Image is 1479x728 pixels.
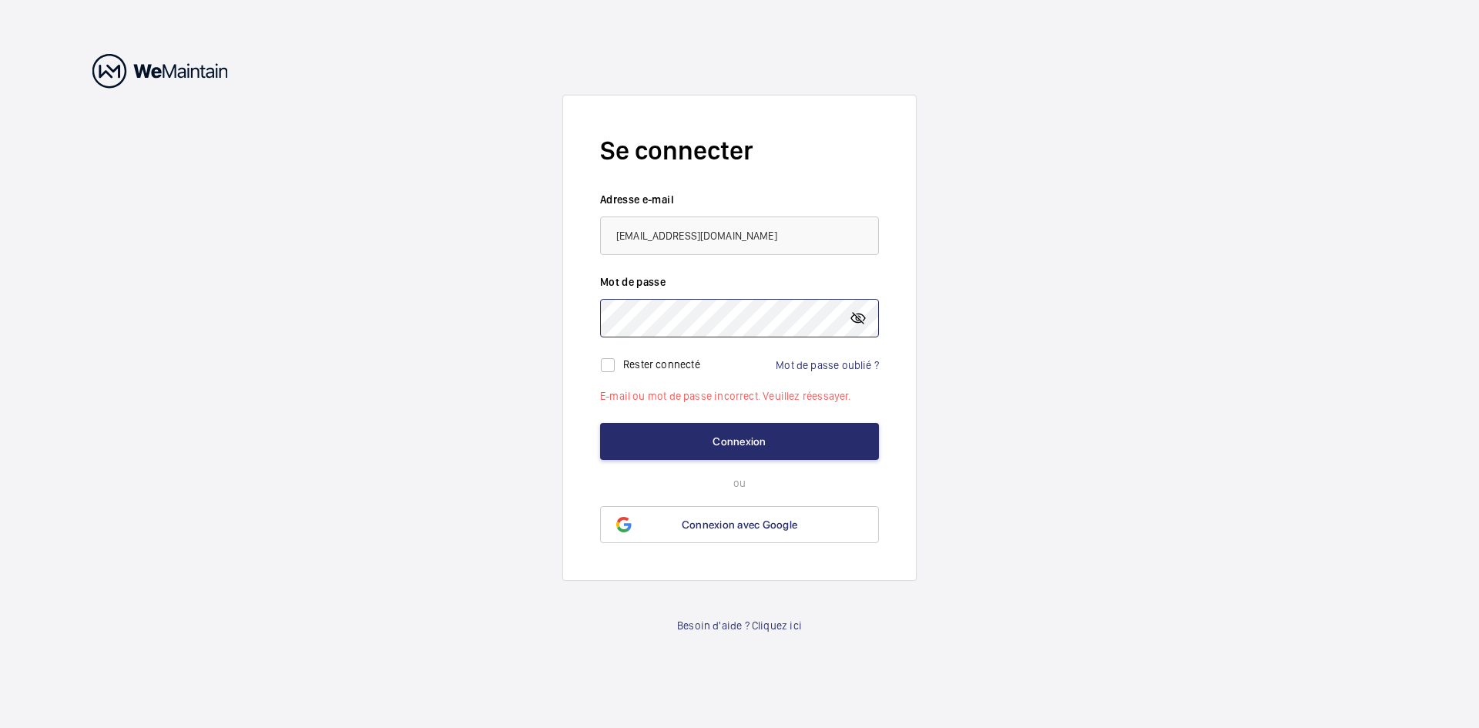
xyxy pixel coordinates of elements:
[600,475,879,491] p: ou
[600,423,879,460] button: Connexion
[600,192,879,207] label: Adresse e-mail
[600,274,879,290] label: Mot de passe
[682,518,797,531] span: Connexion avec Google
[623,358,700,371] label: Rester connecté
[776,359,879,371] a: Mot de passe oublié ?
[600,388,879,404] p: E-mail ou mot de passe incorrect. Veuillez réessayer.
[600,133,879,169] h2: Se connecter
[677,618,802,633] a: Besoin d'aide ? Cliquez ici
[600,216,879,255] input: Votre adresse e-mail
